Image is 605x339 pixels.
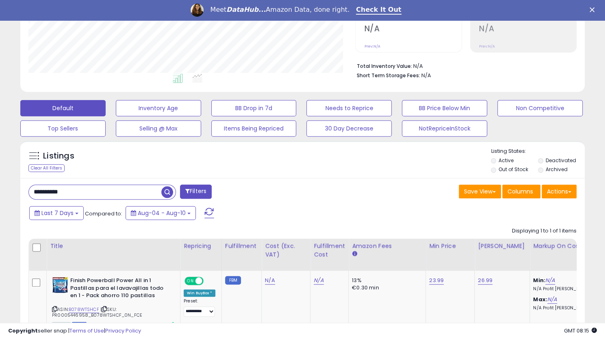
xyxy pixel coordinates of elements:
button: Actions [542,185,577,198]
a: Terms of Use [69,327,104,335]
span: Last 7 Days [41,209,74,217]
div: Fulfillment Cost [314,242,345,259]
button: NotRepriceInStock [402,120,487,137]
div: Meet Amazon Data, done right. [210,6,349,14]
button: Top Sellers [20,120,106,137]
p: Listing States: [491,148,585,155]
label: Out of Stock [499,166,528,173]
button: Inventory Age [116,100,201,116]
b: Finish Powerball Power All in 1 Pastillas para el lavavajillas todo en 1 - Pack ahorro 110 pastillas [70,277,169,302]
button: Default [20,100,106,116]
div: [PERSON_NAME] [478,242,526,250]
span: FBM [72,322,87,329]
button: Items Being Repriced [211,120,297,137]
label: Active [499,157,514,164]
a: N/A [314,276,323,285]
button: Columns [502,185,540,198]
h5: Listings [43,150,74,162]
p: N/A Profit [PERSON_NAME] [533,286,601,292]
button: Aug-04 - Aug-10 [126,206,196,220]
div: €0.30 min [352,284,419,291]
button: BB Drop in 7d [211,100,297,116]
strong: Copyright [8,327,38,335]
div: 13% [352,277,419,284]
button: 30 Day Decrease [306,120,392,137]
a: N/A [545,276,555,285]
a: 23.99 [429,276,444,285]
div: Clear All Filters [28,164,65,172]
a: Privacy Policy [105,327,141,335]
span: All listings currently available for purchase on Amazon [52,322,71,329]
label: Archived [546,166,568,173]
div: Win BuyBox * [184,289,215,297]
button: Non Competitive [497,100,583,116]
span: Aug-04 - Aug-10 [138,209,186,217]
button: Last 7 Days [29,206,84,220]
a: N/A [265,276,275,285]
div: Preset: [184,298,215,317]
div: Cost (Exc. VAT) [265,242,307,259]
span: Columns [507,187,533,196]
b: Min: [533,276,545,284]
a: Check It Out [356,6,401,15]
div: Repricing [184,242,218,250]
div: Min Price [429,242,471,250]
span: | SKU: PR0005446958_B078WTSHCF_0N_FCE [52,306,142,318]
small: Amazon Fees. [352,250,357,258]
b: Max: [533,296,547,303]
div: Close [590,7,598,12]
a: N/A [547,296,557,304]
small: FBM [225,276,241,285]
img: 51spbkL2mZL._SL40_.jpg [52,277,68,293]
button: Selling @ Max [116,120,201,137]
button: Save View [459,185,501,198]
span: OFF [202,278,215,285]
a: 26.99 [478,276,492,285]
button: Needs to Reprice [306,100,392,116]
button: Filters [180,185,212,199]
div: Amazon Fees [352,242,422,250]
i: DataHub... [226,6,266,13]
button: BB Price Below Min [402,100,487,116]
span: 2025-08-18 08:15 GMT [564,327,597,335]
span: Compared to: [85,210,122,217]
div: ASIN: [52,277,174,328]
a: B078WTSHCF [69,306,99,313]
div: seller snap | | [8,327,141,335]
div: Fulfillment [225,242,258,250]
div: Markup on Cost [533,242,603,250]
img: Profile image for Georgie [191,4,204,17]
p: N/A Profit [PERSON_NAME] [533,305,601,311]
span: ON [185,278,195,285]
div: Displaying 1 to 1 of 1 items [512,227,577,235]
div: Title [50,242,177,250]
label: Deactivated [546,157,576,164]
